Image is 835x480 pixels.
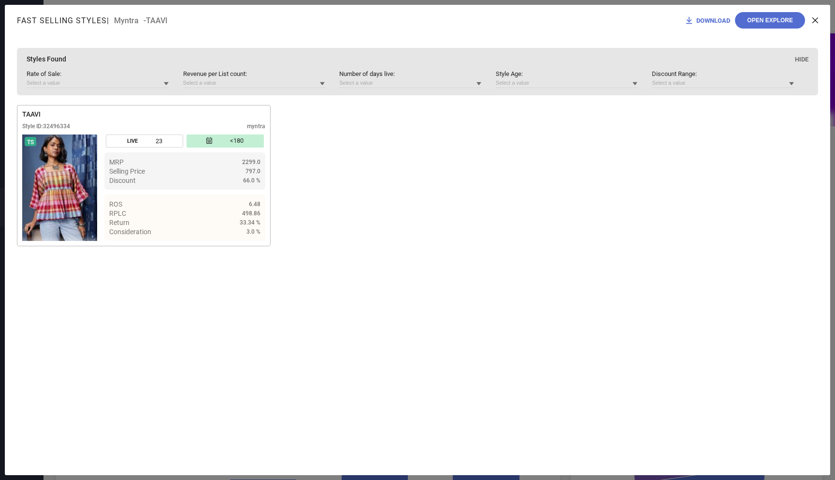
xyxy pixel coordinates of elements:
span: 6.48 [249,201,260,208]
input: Select a value [652,78,794,88]
span: LIVE [127,138,138,144]
div: Click to view image [22,135,97,241]
span: 797.0 [245,168,260,175]
div: myntra [247,123,265,130]
span: TAAVI [22,110,41,118]
input: Select a value [339,78,481,88]
span: RPLC [109,210,126,217]
span: Number of days live : [339,70,481,77]
div: Style ID: 32496334 [22,123,70,130]
span: Selling Price [109,167,145,175]
input: Select a value [27,78,169,88]
span: 2299.0 [242,159,260,165]
span: - TAAVI [144,16,168,25]
span: <180 [230,137,244,145]
span: Details [239,245,260,253]
span: 3.0 % [246,228,260,235]
span: Revenue per List count : [183,70,325,77]
img: Style preview image [22,135,97,241]
input: Select a value [183,78,325,88]
span: Return [109,219,130,226]
span: Consideration [109,228,151,236]
div: Download [684,15,730,25]
span: Myntra [114,16,139,25]
span: Hide [795,56,808,63]
input: Select a value [496,78,638,88]
span: TS [27,139,34,146]
span: MRP [109,158,124,166]
div: Number of days since the style was first listed on the platform [187,135,264,148]
div: Number of days the style has been live on the platform [106,135,183,148]
button: Open Explore [735,12,805,29]
span: DOWNLOAD [696,17,730,24]
span: 23 [156,137,162,145]
span: 498.86 [242,210,260,217]
span: ROS [109,200,122,208]
span: 33.34 % [240,219,260,226]
span: 66.0 % [243,177,260,184]
span: Rate of Sale : [27,70,169,77]
span: Style Age : [496,70,638,77]
span: Styles Found [27,55,66,63]
h1: Fast Selling Styles | [17,16,114,25]
span: Discount Range : [652,70,794,77]
span: Discount [109,177,136,184]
